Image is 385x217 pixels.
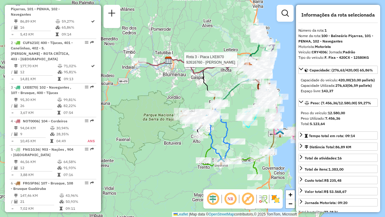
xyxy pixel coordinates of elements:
div: Distância Total: [305,144,351,150]
img: São João Batista [217,158,225,165]
strong: R$ 53.568,67 [324,189,346,194]
td: / [11,199,14,205]
i: Tempo total em rota [57,111,60,115]
strong: R$ 235,48 [324,178,341,183]
span: FNG1G36 [23,147,39,152]
a: Custo total:R$ 235,48 [298,176,378,184]
div: Custo total: [305,178,341,183]
strong: CRY4I06 [312,50,327,54]
td: 04:49 [56,138,81,144]
span: Peso: (7.456,36/12.580,00) 59,27% [310,101,371,105]
i: Total de Atividades [14,200,18,203]
i: Rota otimizada [91,64,95,68]
span: 86,89 KM [335,145,351,149]
td: 71,02% [63,63,91,69]
a: Distância Total:86,89 KM [298,143,378,151]
i: % de utilização do peso [57,98,62,102]
strong: 1 [325,28,327,33]
em: Opções [85,181,88,185]
td: 12 [20,69,57,75]
i: % de utilização da cubagem [57,104,62,108]
strong: F. Fixa - 420CX - 12580KG [325,55,369,60]
td: / [11,165,14,171]
strong: (10,00 pallets) [350,78,375,82]
td: 10,45 KM [20,138,50,144]
span: Exibir rótulo [241,192,255,206]
strong: 143,37 [322,89,333,93]
div: Motorista: [298,44,378,49]
div: Capacidade do veículo: [301,77,375,83]
strong: 100 - Balneário Piçarras, 101 - PENHA, 102 - Navegantes [298,33,373,43]
div: Total de itens: [305,167,343,172]
span: | 104 - Cordeiros [39,119,67,123]
strong: 1.383,00 [328,167,343,171]
i: Distância Total [14,126,18,130]
a: Valor total:R$ 53.568,67 [298,187,378,195]
td: = [11,76,14,82]
em: Rota exportada [90,41,94,44]
span: | 400 - Tijucas, 401 - Canelinhas, 402 - S. [PERSON_NAME] - ROTA CRÍTICA, 403 - [GEOGRAPHIC_DATA] [11,40,73,61]
i: Total de Atividades [14,132,18,136]
div: Veículo: [298,49,378,55]
em: Rota exportada [90,181,94,185]
i: % de utilização do peso [56,20,60,23]
td: 9 [20,131,50,137]
span: | 102 - Navegantes , 107 - Brusque, 400 - Tijucas [11,85,71,95]
strong: 12.580,00 [328,111,345,115]
td: = [11,110,14,116]
i: Total de Atividades [14,166,18,170]
a: Zoom in [286,190,295,199]
span: 5 - [11,147,73,157]
td: 91,93% [63,165,94,171]
td: 64,58% [63,159,94,165]
a: Leaflet [174,212,188,216]
td: / [11,24,14,30]
span: Total de atividades: [305,156,342,160]
a: Peso: (7.456,36/12.580,00) 59,27% [298,99,378,107]
span: 1 - [11,1,66,17]
strong: 16 [337,156,342,160]
span: 4 - [11,119,67,123]
strong: Motorista [315,44,331,49]
td: 147,46 KM [20,193,59,199]
em: Rota exportada [90,147,94,151]
i: Distância Total [14,98,18,102]
div: Capacidade: (276,63/420,00) 65,86% [298,75,378,96]
strong: 5.123,64 [310,121,325,126]
div: Total hectolitro: [298,209,378,215]
span: Tempo total em rota: 09:14 [309,134,355,138]
i: % de utilização do peso [57,160,62,164]
span: + [288,191,292,198]
span: | 107 - Brusque, 108 - Brusque Guabiruba [11,181,73,191]
i: % de utilização da cubagem [50,132,55,136]
span: CUF6210 [23,40,38,45]
i: Tempo total em rota [58,77,61,81]
i: Total de Atividades [14,26,18,29]
strong: 7.456,36 [325,116,340,121]
td: 26 [20,103,57,109]
span: − [288,200,292,207]
a: Capacidade: (276,63/420,00) 65,86% [298,66,378,74]
td: 3,67 KM [20,110,57,116]
div: Capacidade Utilizada: [301,83,375,88]
td: 65,86% [61,24,91,30]
span: Ocultar NR [223,192,238,206]
td: 94,04 KM [20,125,50,131]
i: % de utilização do peso [58,64,62,68]
em: Rota exportada [90,119,94,123]
i: % de utilização da cubagem [58,70,62,74]
td: 86,89 KM [20,18,55,24]
div: Map data © contributors,© 2025 TomTom, Microsoft [172,212,298,217]
td: 46,56 KM [20,159,57,165]
td: 95,81% [63,69,91,75]
strong: 420,00 [338,78,350,82]
em: Opções [85,119,88,123]
div: Nome da rota: [298,33,378,44]
td: 30,94% [56,125,81,131]
i: % de utilização do peso [60,194,64,197]
td: 59,27% [61,18,91,24]
td: 50,93% [65,199,94,205]
td: 177,70 KM [20,63,57,69]
td: 3,88 KM [20,172,57,178]
i: Distância Total [14,194,18,197]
